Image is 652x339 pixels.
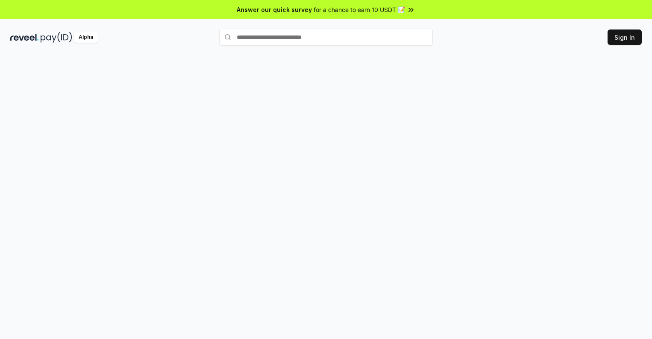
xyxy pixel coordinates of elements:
[608,29,642,45] button: Sign In
[314,5,405,14] span: for a chance to earn 10 USDT 📝
[10,32,39,43] img: reveel_dark
[237,5,312,14] span: Answer our quick survey
[41,32,72,43] img: pay_id
[74,32,98,43] div: Alpha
